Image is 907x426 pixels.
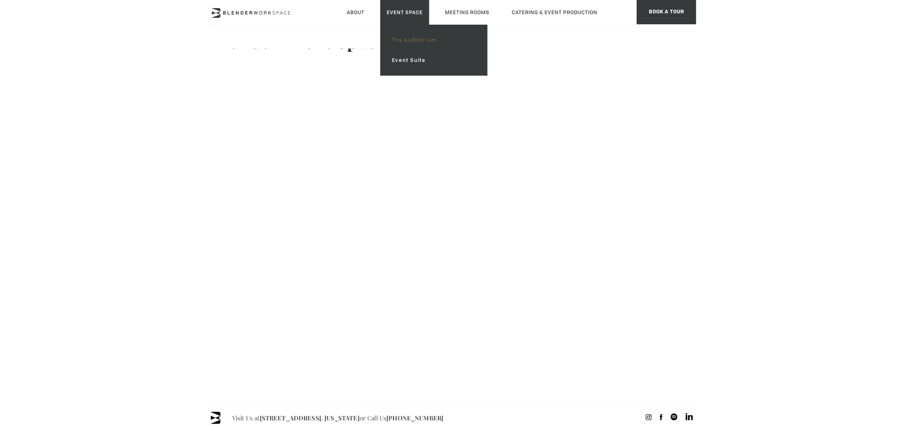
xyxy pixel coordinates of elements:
a: The Auditorium [386,30,482,50]
span: Visit Us at or Call Us [232,412,443,424]
a: [STREET_ADDRESS]. [US_STATE] [260,414,360,422]
a: [PHONE_NUMBER] [386,414,443,422]
a: Event Suite [386,50,482,70]
h2: Blender Event Space [211,30,557,53]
